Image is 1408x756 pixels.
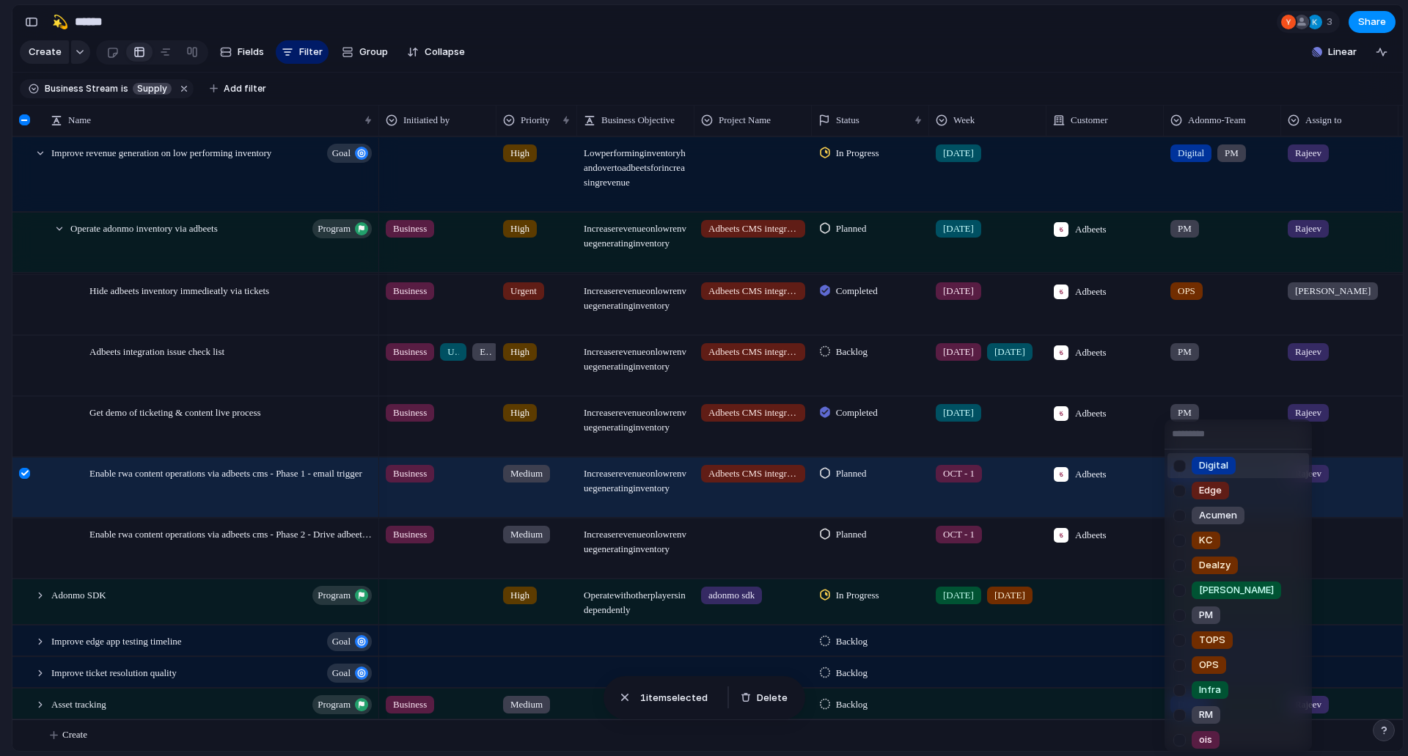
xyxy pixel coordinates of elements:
span: Infra [1199,683,1221,697]
span: Edge [1199,483,1222,498]
span: Acumen [1199,508,1237,523]
span: TOPS [1199,633,1225,647]
span: KC [1199,533,1213,548]
span: Digital [1199,458,1228,473]
span: RM [1199,708,1213,722]
span: OPS [1199,658,1219,672]
span: [PERSON_NAME] [1199,583,1274,598]
span: Dealzy [1199,558,1231,573]
span: ois [1199,733,1212,747]
span: PM [1199,608,1213,623]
